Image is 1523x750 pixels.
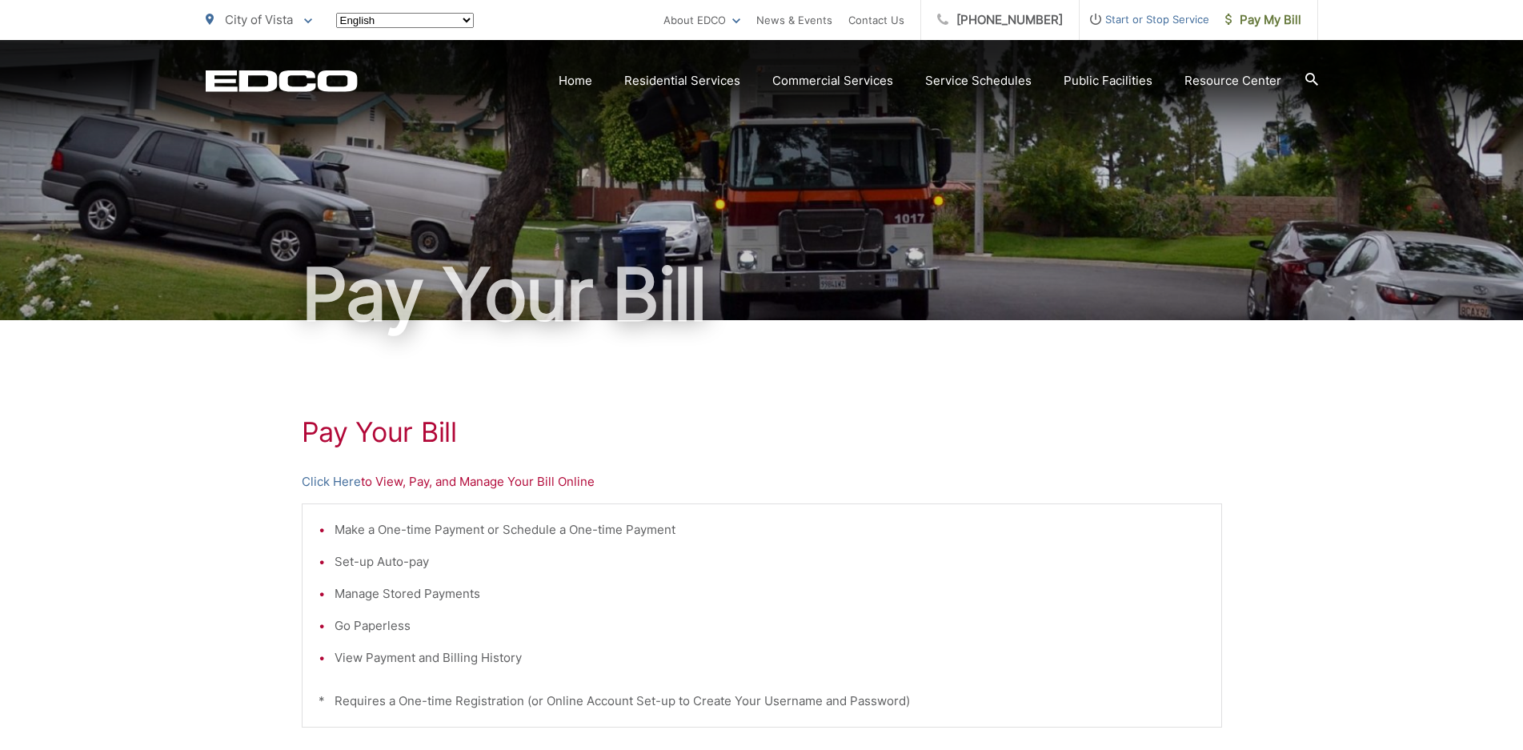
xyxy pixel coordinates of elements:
[335,648,1205,668] li: View Payment and Billing History
[319,692,1205,711] p: * Requires a One-time Registration (or Online Account Set-up to Create Your Username and Password)
[1184,71,1281,90] a: Resource Center
[206,70,358,92] a: EDCD logo. Return to the homepage.
[225,12,293,27] span: City of Vista
[559,71,592,90] a: Home
[302,472,361,491] a: Click Here
[925,71,1032,90] a: Service Schedules
[302,472,1222,491] p: to View, Pay, and Manage Your Bill Online
[1225,10,1301,30] span: Pay My Bill
[848,10,904,30] a: Contact Us
[335,616,1205,636] li: Go Paperless
[206,255,1318,335] h1: Pay Your Bill
[335,520,1205,539] li: Make a One-time Payment or Schedule a One-time Payment
[624,71,740,90] a: Residential Services
[663,10,740,30] a: About EDCO
[335,552,1205,572] li: Set-up Auto-pay
[756,10,832,30] a: News & Events
[302,416,1222,448] h1: Pay Your Bill
[772,71,893,90] a: Commercial Services
[335,584,1205,604] li: Manage Stored Payments
[1064,71,1152,90] a: Public Facilities
[336,13,474,28] select: Select a language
